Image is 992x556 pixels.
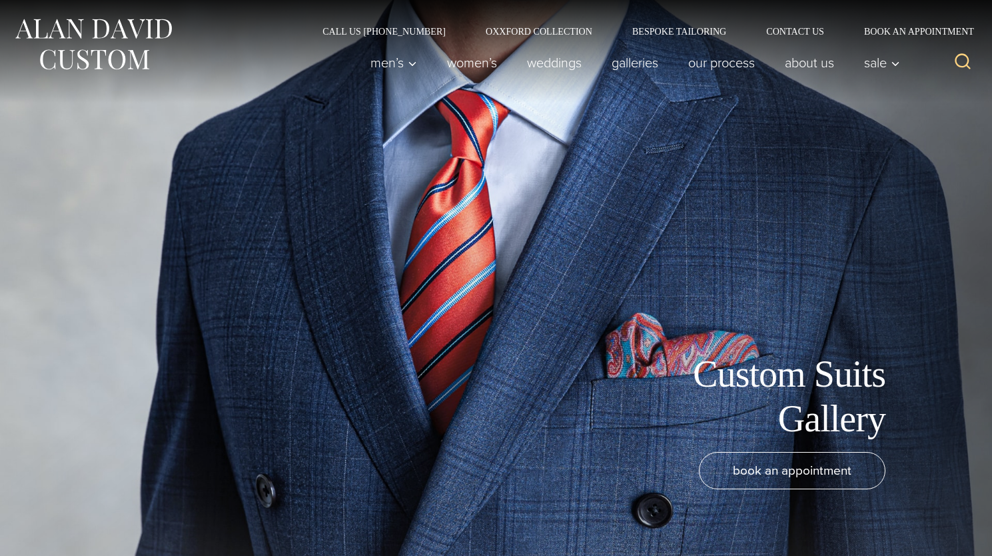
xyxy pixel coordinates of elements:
[674,49,770,76] a: Our Process
[432,49,512,76] a: Women’s
[356,49,907,76] nav: Primary Navigation
[302,27,466,36] a: Call Us [PHONE_NUMBER]
[746,27,844,36] a: Contact Us
[370,56,417,69] span: Men’s
[302,27,979,36] nav: Secondary Navigation
[586,352,885,441] h1: Custom Suits Gallery
[466,27,612,36] a: Oxxford Collection
[597,49,674,76] a: Galleries
[699,452,885,489] a: book an appointment
[612,27,746,36] a: Bespoke Tailoring
[733,461,851,480] span: book an appointment
[13,15,173,74] img: Alan David Custom
[512,49,597,76] a: weddings
[947,47,979,79] button: View Search Form
[770,49,849,76] a: About Us
[864,56,900,69] span: Sale
[844,27,979,36] a: Book an Appointment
